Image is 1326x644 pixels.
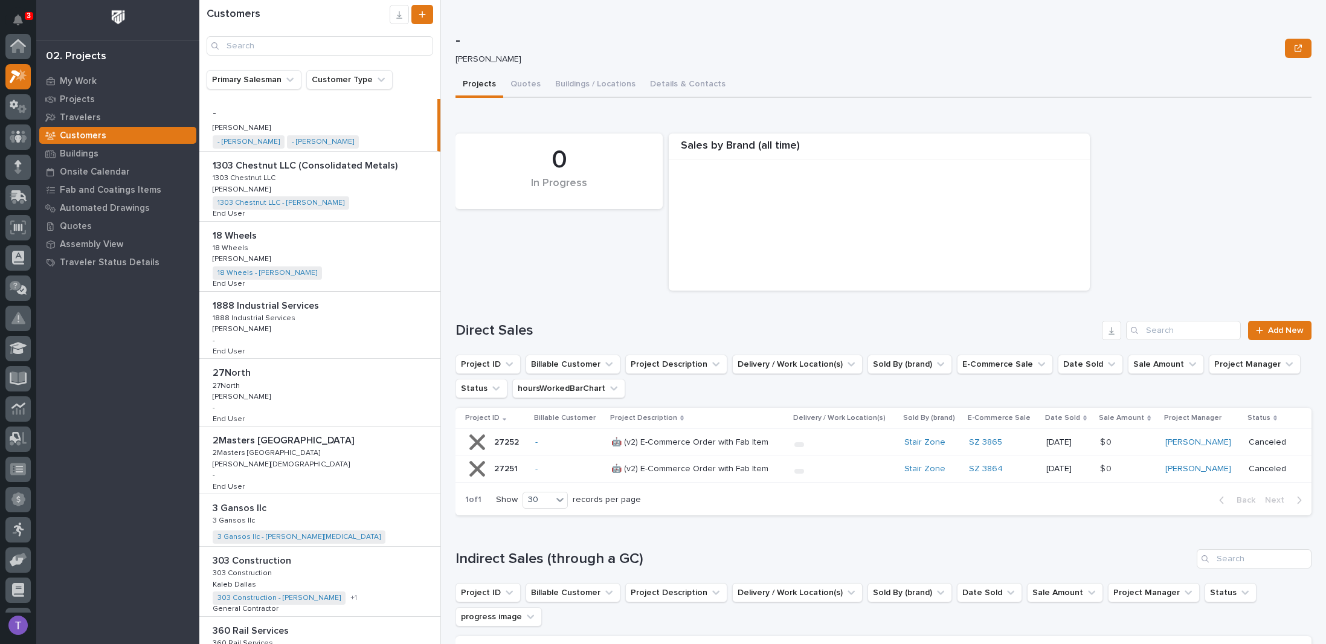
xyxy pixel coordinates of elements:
[903,411,955,425] p: Sold By (brand)
[1099,411,1144,425] p: Sale Amount
[1209,355,1301,374] button: Project Manager
[534,411,596,425] p: Billable Customer
[107,6,129,28] img: Workspace Logo
[867,355,952,374] button: Sold By (brand)
[213,277,247,288] p: End User
[217,594,341,602] a: 303 Construction - [PERSON_NAME]
[292,138,354,146] a: - [PERSON_NAME]
[60,149,98,159] p: Buildings
[36,144,199,163] a: Buildings
[455,456,1312,482] tr: 2725127251 - 🤖 (v2) E-Commerce Order with Fab Item🤖 (v2) E-Commerce Order with Fab Item Stair Zon...
[213,390,273,401] p: [PERSON_NAME]
[1108,583,1200,602] button: Project Manager
[793,411,886,425] p: Delivery / Work Location(s)
[1248,321,1312,340] a: Add New
[207,36,433,56] input: Search
[732,583,863,602] button: Delivery / Work Location(s)
[213,578,259,589] p: Kaleb Dallas
[213,365,253,379] p: 27North
[213,336,215,345] p: -
[217,533,381,541] a: 3 Gansos llc - [PERSON_NAME][MEDICAL_DATA]
[455,32,1280,50] p: -
[1100,435,1114,448] p: $ 0
[199,292,440,359] a: 1888 Industrial Services1888 Industrial Services 1888 Industrial Services1888 Industrial Services...
[213,298,321,312] p: 1888 Industrial Services
[476,177,642,202] div: In Progress
[213,602,281,613] p: General Contractor
[213,207,247,218] p: End User
[455,54,1275,65] p: [PERSON_NAME]
[573,495,641,505] p: records per page
[199,222,440,292] a: 18 Wheels18 Wheels 18 Wheels18 Wheels [PERSON_NAME][PERSON_NAME] 18 Wheels - [PERSON_NAME] End Us...
[455,379,507,398] button: Status
[60,239,123,250] p: Assembly View
[523,494,552,506] div: 30
[213,228,259,242] p: 18 Wheels
[1046,464,1090,474] p: [DATE]
[60,167,130,178] p: Onsite Calendar
[207,8,390,21] h1: Customers
[625,583,727,602] button: Project Description
[1027,583,1103,602] button: Sale Amount
[60,76,97,87] p: My Work
[213,471,215,480] p: -
[199,494,440,547] a: 3 Gansos llc3 Gansos llc 3 Gansos llc3 Gansos llc 3 Gansos llc - [PERSON_NAME][MEDICAL_DATA]
[455,583,521,602] button: Project ID
[1165,437,1231,448] a: [PERSON_NAME]
[217,199,344,207] a: 1303 Chestnut LLC - [PERSON_NAME]
[535,437,538,448] a: -
[455,607,542,626] button: progress image
[904,437,945,448] a: Stair Zone
[1126,321,1241,340] input: Search
[465,411,500,425] p: Project ID
[455,355,521,374] button: Project ID
[213,404,215,412] p: -
[213,242,251,253] p: 18 Wheels
[60,257,159,268] p: Traveler Status Details
[213,553,294,567] p: 303 Construction
[455,550,1192,568] h1: Indirect Sales (through a GC)
[213,345,247,356] p: End User
[36,72,199,90] a: My Work
[213,567,274,578] p: 303 Construction
[60,203,150,214] p: Automated Drawings
[625,355,727,374] button: Project Description
[969,464,1003,474] a: SZ 3864
[5,7,31,33] button: Notifications
[526,583,620,602] button: Billable Customer
[207,70,301,89] button: Primary Salesman
[1046,437,1090,448] p: [DATE]
[1165,464,1231,474] a: [PERSON_NAME]
[957,355,1053,374] button: E-Commerce Sale
[1164,411,1221,425] p: Project Manager
[494,462,520,474] p: 27251
[1265,495,1292,506] span: Next
[213,623,291,637] p: 360 Rail Services
[1197,549,1312,568] input: Search
[36,108,199,126] a: Travelers
[1128,355,1204,374] button: Sale Amount
[1260,495,1312,506] button: Next
[350,594,357,602] span: + 1
[213,183,273,194] p: [PERSON_NAME]
[213,514,257,525] p: 3 Gansos llc
[904,464,945,474] a: Stair Zone
[1247,411,1270,425] p: Status
[60,94,95,105] p: Projects
[476,145,642,175] div: 0
[213,379,242,390] p: 27North
[1100,462,1114,474] p: $ 0
[36,217,199,235] a: Quotes
[27,11,31,20] p: 3
[213,413,247,423] p: End User
[213,433,356,446] p: 2Masters [GEOGRAPHIC_DATA]
[611,462,771,474] p: 🤖 (v2) E-Commerce Order with Fab Item
[968,411,1031,425] p: E-Commerce Sale
[213,446,323,457] p: 2Masters [GEOGRAPHIC_DATA]
[60,221,92,232] p: Quotes
[535,464,538,474] a: -
[643,72,733,98] button: Details & Contacts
